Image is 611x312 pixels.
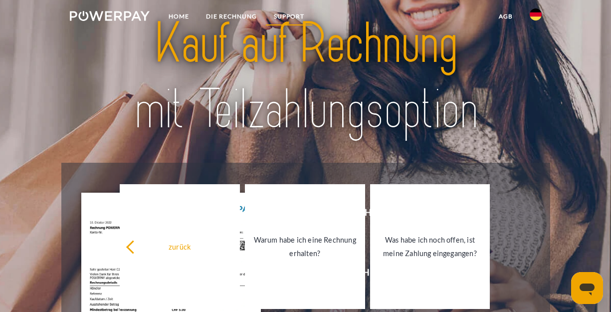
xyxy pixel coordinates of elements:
[198,7,265,25] a: DIE RECHNUNG
[490,7,521,25] a: agb
[251,233,359,260] div: Warum habe ich eine Rechnung erhalten?
[265,7,313,25] a: SUPPORT
[93,7,518,146] img: title-powerpay_de.svg
[70,11,150,21] img: logo-powerpay-white.svg
[571,272,603,304] iframe: Schaltfläche zum Öffnen des Messaging-Fensters
[370,184,490,309] a: Was habe ich noch offen, ist meine Zahlung eingegangen?
[160,7,198,25] a: Home
[530,8,542,20] img: de
[376,233,484,260] div: Was habe ich noch offen, ist meine Zahlung eingegangen?
[126,240,234,254] div: zurück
